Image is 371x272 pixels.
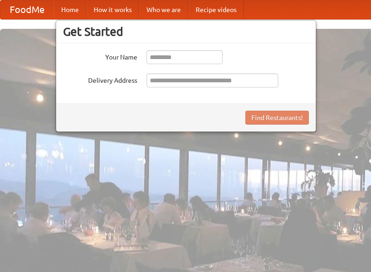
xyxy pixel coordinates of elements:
a: Home [54,0,86,19]
label: Your Name [63,50,137,62]
a: Who we are [139,0,188,19]
label: Delivery Address [63,73,137,85]
h3: Get Started [63,25,309,39]
a: How it works [86,0,139,19]
button: Find Restaurants! [245,111,309,125]
a: Recipe videos [188,0,244,19]
a: FoodMe [0,0,54,19]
